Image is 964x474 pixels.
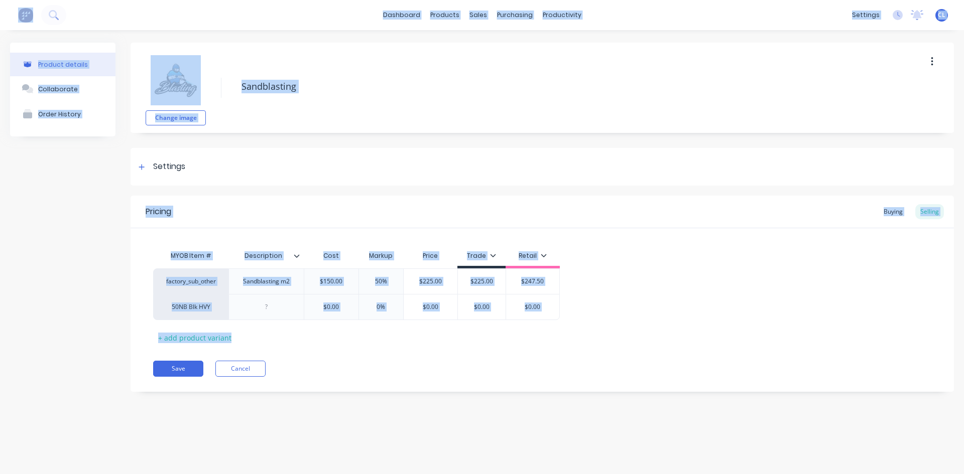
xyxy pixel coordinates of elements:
[538,8,586,23] div: productivity
[10,76,115,101] button: Collaborate
[235,275,298,288] div: Sandblasting m2
[304,246,358,266] div: Cost
[153,161,185,173] div: Settings
[151,55,201,105] img: file
[506,269,560,294] div: $247.50
[879,204,908,219] div: Buying
[519,251,547,260] div: Retail
[228,243,298,268] div: Description
[153,361,203,377] button: Save
[356,294,406,320] div: 0%
[425,8,464,23] div: products
[404,294,458,320] div: $0.00
[403,246,458,266] div: Price
[153,268,560,294] div: factory_sub_otherSandblasting m2$150.0050%$225.00$225.00$247.50
[38,85,78,93] div: Collaborate
[358,246,403,266] div: Markup
[506,294,560,320] div: $0.00
[146,206,171,218] div: Pricing
[467,251,496,260] div: Trade
[847,8,885,23] div: settings
[404,269,458,294] div: $225.00
[938,11,945,20] span: CL
[228,246,304,266] div: Description
[356,269,406,294] div: 50%
[38,110,81,118] div: Order History
[146,50,206,125] div: fileChange image
[146,110,206,125] button: Change image
[304,269,358,294] div: $150.00
[153,330,236,346] div: + add product variant
[18,8,33,23] img: Factory
[10,53,115,76] button: Product details
[456,294,507,320] div: $0.00
[492,8,538,23] div: purchasing
[456,269,507,294] div: $225.00
[38,61,88,68] div: Product details
[153,246,228,266] div: MYOB Item #
[304,294,358,320] div: $0.00
[915,204,944,219] div: Selling
[378,8,425,23] a: dashboard
[464,8,492,23] div: sales
[153,294,560,320] div: 50NB Blk HVY$0.000%$0.00$0.00$0.00
[163,277,218,286] div: factory_sub_other
[163,302,218,311] div: 50NB Blk HVY
[10,101,115,126] button: Order History
[236,75,871,98] textarea: Sandblasting
[215,361,266,377] button: Cancel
